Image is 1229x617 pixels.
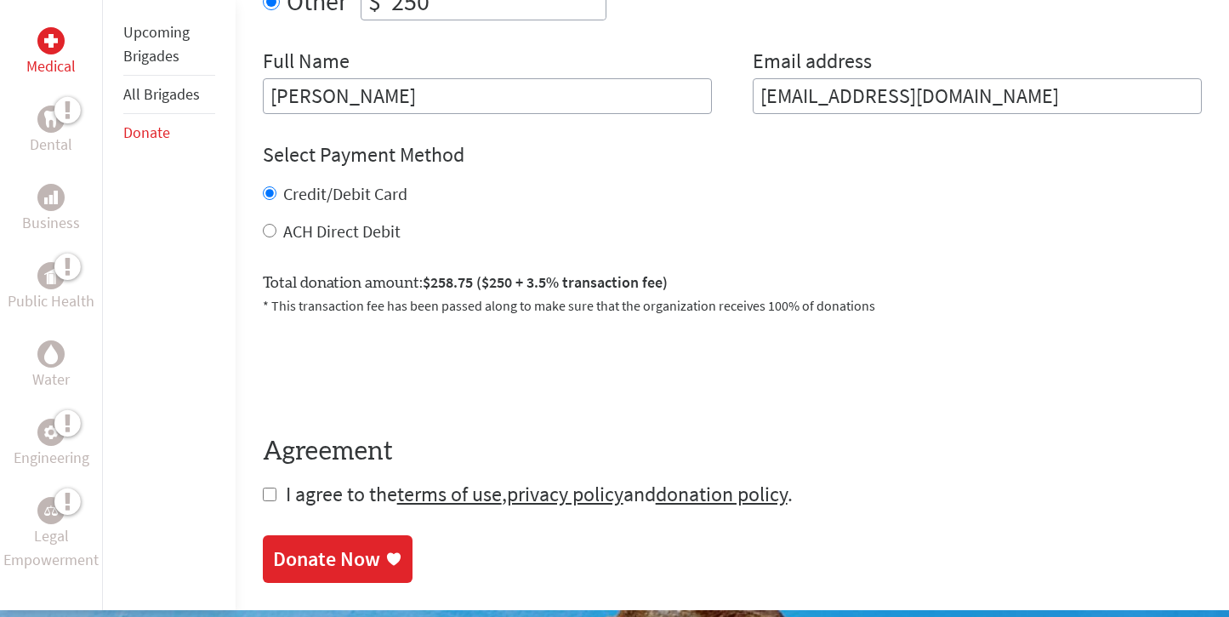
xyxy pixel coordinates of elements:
p: * This transaction fee has been passed along to make sure that the organization receives 100% of ... [263,295,1202,316]
a: terms of use [397,481,502,507]
img: Water [44,345,58,364]
a: Legal EmpowermentLegal Empowerment [3,497,99,572]
div: Donate Now [273,546,380,573]
label: Total donation amount: [263,271,668,295]
a: Donate [123,123,170,142]
div: Engineering [37,419,65,446]
img: Public Health [44,267,58,284]
a: EngineeringEngineering [14,419,89,470]
p: Engineering [14,446,89,470]
h4: Select Payment Method [263,141,1202,169]
li: All Brigades [123,76,215,114]
a: donation policy [656,481,788,507]
a: privacy policy [507,481,623,507]
p: Dental [30,133,72,157]
li: Donate [123,114,215,151]
input: Your Email [753,78,1202,114]
img: Legal Empowerment [44,506,58,516]
a: Upcoming Brigades [123,22,190,66]
li: Upcoming Brigades [123,14,215,76]
p: Business [22,211,80,235]
iframe: reCAPTCHA [263,336,521,403]
span: $258.75 ($250 + 3.5% transaction fee) [423,272,668,292]
label: Email address [753,48,872,78]
p: Medical [26,54,76,78]
span: I agree to the , and . [286,481,793,507]
label: ACH Direct Debit [283,220,401,242]
p: Legal Empowerment [3,524,99,572]
a: Public HealthPublic Health [8,262,94,313]
label: Full Name [263,48,350,78]
a: BusinessBusiness [22,184,80,235]
div: Water [37,340,65,368]
p: Public Health [8,289,94,313]
img: Dental [44,111,58,128]
div: Public Health [37,262,65,289]
input: Enter Full Name [263,78,712,114]
h4: Agreement [263,437,1202,467]
a: WaterWater [32,340,70,391]
p: Water [32,368,70,391]
img: Business [44,191,58,204]
a: MedicalMedical [26,27,76,78]
label: Credit/Debit Card [283,183,407,204]
div: Business [37,184,65,211]
div: Legal Empowerment [37,497,65,524]
img: Medical [44,34,58,48]
a: All Brigades [123,84,200,104]
div: Dental [37,106,65,133]
a: DentalDental [30,106,72,157]
div: Medical [37,27,65,54]
img: Engineering [44,426,58,439]
a: Donate Now [263,535,413,583]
